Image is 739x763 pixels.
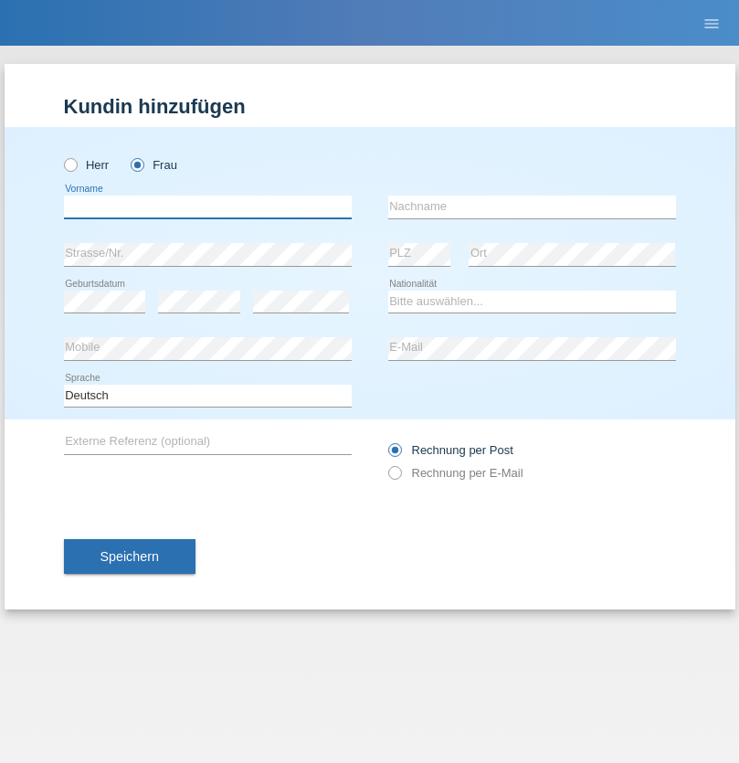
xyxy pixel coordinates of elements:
span: Speichern [100,549,159,564]
label: Rechnung per E-Mail [388,466,523,480]
label: Herr [64,158,110,172]
input: Rechnung per E-Mail [388,466,400,489]
h1: Kundin hinzufügen [64,95,676,118]
i: menu [702,15,721,33]
input: Frau [131,158,143,170]
a: menu [693,17,730,28]
button: Speichern [64,539,195,574]
label: Rechnung per Post [388,443,513,457]
label: Frau [131,158,177,172]
input: Rechnung per Post [388,443,400,466]
input: Herr [64,158,76,170]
